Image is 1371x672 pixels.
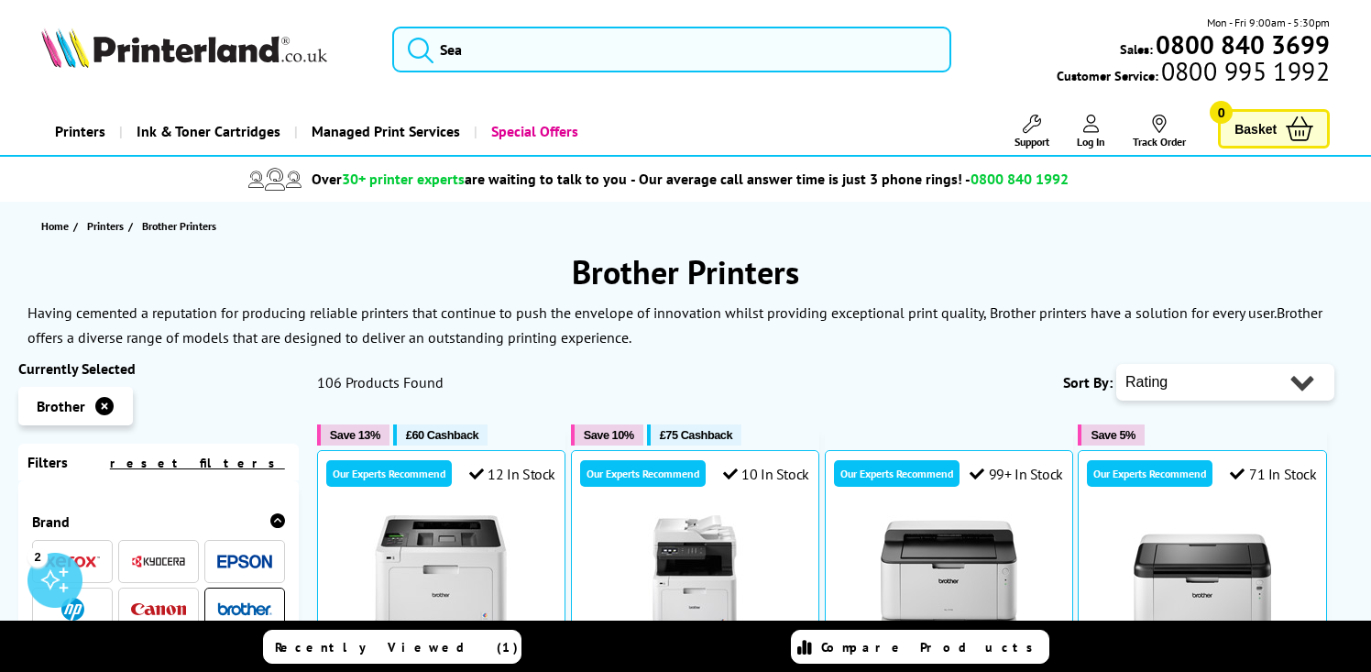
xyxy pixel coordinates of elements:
span: Save 10% [584,428,634,442]
a: Printers [87,216,128,236]
a: Kyocera [131,550,186,573]
img: Brother HL-1210W [1134,515,1271,653]
span: £60 Cashback [406,428,478,442]
span: Sales: [1120,40,1153,58]
a: reset filters [110,455,285,471]
a: Support [1015,115,1049,149]
span: Filters [27,453,68,471]
span: - Our average call answer time is just 3 phone rings! - [631,170,1069,188]
span: Basket [1234,116,1277,141]
a: 0800 840 3699 [1153,36,1330,53]
a: Canon [131,598,186,621]
a: HP [45,598,100,621]
span: Mon - Fri 9:00am - 5:30pm [1207,14,1330,31]
span: Over are waiting to talk to you [312,170,627,188]
span: 0800 840 1992 [971,170,1069,188]
div: 71 In Stock [1230,465,1316,483]
img: Brother [217,602,272,615]
img: Canon [131,603,186,615]
button: Save 13% [317,424,389,446]
a: Recently Viewed (1) [263,630,521,664]
div: Our Experts Recommend [1087,460,1212,487]
img: Brother HL-1110 [880,515,1017,653]
a: Xerox [45,550,100,573]
span: Save 13% [330,428,380,442]
b: 0800 840 3699 [1156,28,1330,61]
h1: Brother Printers [18,250,1353,293]
div: Currently Selected [18,359,299,378]
img: Kyocera [131,555,186,568]
span: Brother [37,397,85,415]
span: £75 Cashback [660,428,732,442]
p: Brother offers a diverse range of models that are designed to deliver an outstanding printing exp... [27,303,1322,347]
a: Epson [217,550,272,573]
a: Special Offers [474,108,592,155]
span: 0 [1210,101,1233,124]
a: Brother [217,598,272,621]
div: Our Experts Recommend [326,460,452,487]
a: Compare Products [791,630,1049,664]
a: Log In [1077,115,1105,149]
a: Managed Print Services [294,108,474,155]
span: 0800 995 1992 [1158,62,1330,80]
button: £75 Cashback [647,424,741,446]
a: Track Order [1133,115,1186,149]
button: Save 5% [1078,424,1144,446]
img: Epson [217,555,272,568]
div: 99+ In Stock [970,465,1063,483]
input: Sea [392,27,950,72]
span: 106 Products Found [317,373,444,391]
a: Printerland Logo [41,28,369,72]
a: Ink & Toner Cartridges [119,108,294,155]
img: Brother HL-L8260CDW [372,515,510,653]
span: Compare Products [821,639,1043,655]
span: Brand [32,512,285,531]
span: 30+ printer experts [342,170,465,188]
div: Our Experts Recommend [580,460,706,487]
span: Support [1015,135,1049,149]
span: Brother Printers [142,219,216,233]
a: Basket 0 [1218,109,1330,149]
span: Printers [87,216,124,236]
div: 2 [27,546,48,567]
img: Brother MFC-L8690CDW [626,515,763,653]
span: Customer Service: [1057,62,1330,84]
span: Log In [1077,135,1105,149]
button: £60 Cashback [393,424,488,446]
button: Save 10% [571,424,643,446]
span: Save 5% [1091,428,1135,442]
img: HP [61,598,84,621]
span: Recently Viewed (1) [275,639,519,655]
span: Sort By: [1063,373,1113,391]
span: Ink & Toner Cartridges [137,108,280,155]
div: 12 In Stock [469,465,555,483]
a: Home [41,216,73,236]
img: Printerland Logo [41,28,327,68]
div: 10 In Stock [723,465,809,483]
a: Printers [41,108,119,155]
p: Having cemented a reputation for producing reliable printers that continue to push the envelope o... [27,303,1277,322]
div: Our Experts Recommend [834,460,960,487]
